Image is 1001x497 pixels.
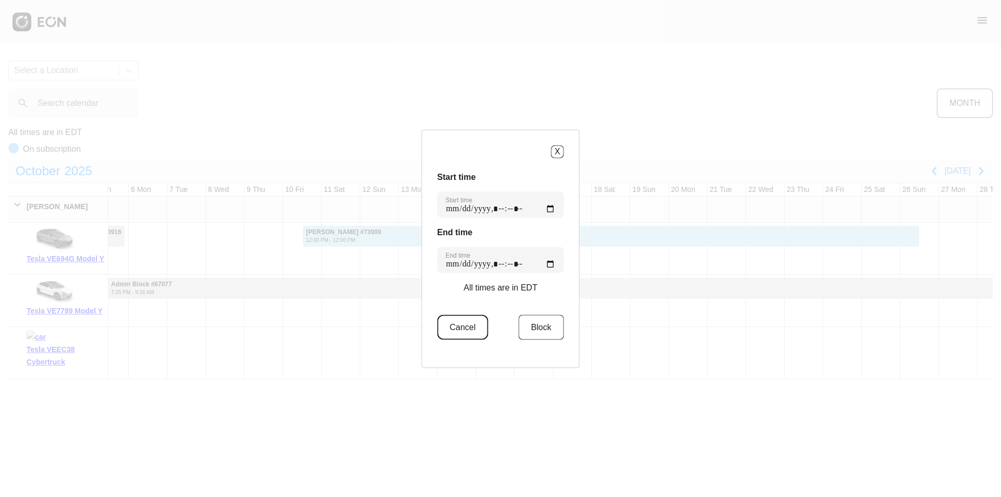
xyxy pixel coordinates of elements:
[463,281,537,294] p: All times are in EDT
[518,314,564,340] button: Block
[437,171,564,183] h3: Start time
[446,251,470,259] label: End time
[551,145,564,158] button: X
[437,226,564,238] h3: End time
[446,196,472,204] label: Start time
[437,314,489,340] button: Cancel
